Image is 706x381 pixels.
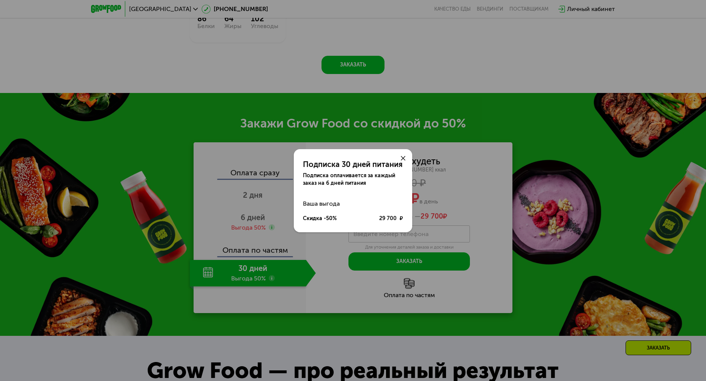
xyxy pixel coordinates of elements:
[303,172,403,187] div: Подписка оплачивается за каждый заказ на 6 дней питания
[400,215,403,222] span: ₽
[303,215,337,222] div: Скидка -50%
[303,196,403,211] div: Ваша выгода
[303,160,403,169] div: Подписка 30 дней питания
[379,215,403,222] div: 29 700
